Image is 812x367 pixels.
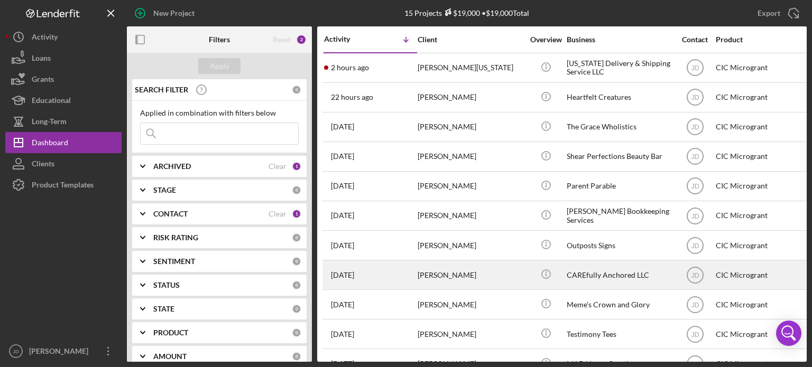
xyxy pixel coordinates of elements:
[691,64,699,72] text: JD
[292,185,301,195] div: 0
[32,69,54,92] div: Grants
[135,86,188,94] b: SEARCH FILTER
[292,280,301,290] div: 0
[526,35,566,44] div: Overview
[153,233,198,242] b: RISK RATING
[691,124,699,131] text: JD
[273,35,291,44] div: Reset
[675,35,715,44] div: Contact
[691,94,699,101] text: JD
[153,186,176,194] b: STAGE
[331,123,354,131] time: 2025-10-14 15:23
[153,328,188,337] b: PRODUCT
[567,172,672,200] div: Parent Parable
[331,211,354,220] time: 2025-09-26 19:21
[567,202,672,230] div: [PERSON_NAME] Bookkeeping Services
[418,143,523,171] div: [PERSON_NAME]
[567,35,672,44] div: Business
[331,300,354,309] time: 2025-09-25 18:39
[758,3,780,24] div: Export
[418,113,523,141] div: [PERSON_NAME]
[153,281,180,289] b: STATUS
[331,271,354,279] time: 2025-09-25 19:21
[32,26,58,50] div: Activity
[153,305,174,313] b: STATE
[153,257,195,266] b: SENTIMENT
[567,54,672,82] div: [US_STATE] Delivery & Shipping Service LLC
[32,132,68,156] div: Dashboard
[691,242,699,249] text: JD
[5,90,122,111] button: Educational
[296,34,307,45] div: 2
[5,48,122,69] button: Loans
[567,320,672,348] div: Testimony Tees
[418,172,523,200] div: [PERSON_NAME]
[5,111,122,132] button: Long-Term
[691,271,699,279] text: JD
[331,330,354,338] time: 2025-09-04 20:44
[567,261,672,289] div: CAREfully Anchored LLC
[5,153,122,174] button: Clients
[418,54,523,82] div: [PERSON_NAME][US_STATE]
[776,321,801,346] div: Open Intercom Messenger
[331,241,354,250] time: 2025-09-25 19:31
[418,261,523,289] div: [PERSON_NAME]
[5,69,122,90] button: Grants
[567,231,672,259] div: Outposts Signs
[5,26,122,48] button: Activity
[292,209,301,219] div: 1
[292,304,301,314] div: 0
[691,301,699,308] text: JD
[747,3,807,24] button: Export
[691,183,699,190] text: JD
[210,58,229,74] div: Apply
[567,113,672,141] div: The Grace Wholistics
[691,153,699,161] text: JD
[418,35,523,44] div: Client
[418,83,523,111] div: [PERSON_NAME]
[127,3,205,24] button: New Project
[209,35,230,44] b: Filters
[153,352,187,361] b: AMOUNT
[269,162,287,171] div: Clear
[331,63,369,72] time: 2025-10-15 16:40
[567,83,672,111] div: Heartfelt Creatures
[5,174,122,195] button: Product Templates
[418,202,523,230] div: [PERSON_NAME]
[26,341,95,364] div: [PERSON_NAME]
[32,48,51,71] div: Loans
[567,290,672,318] div: Meme's Crown and Glory
[691,212,699,220] text: JD
[13,349,19,354] text: JD
[198,58,241,74] button: Apply
[32,111,67,135] div: Long-Term
[567,143,672,171] div: Shear Perfections Beauty Bar
[5,132,122,153] a: Dashboard
[292,85,301,95] div: 0
[292,257,301,266] div: 0
[418,290,523,318] div: [PERSON_NAME]
[153,162,191,171] b: ARCHIVED
[292,328,301,337] div: 0
[292,233,301,242] div: 0
[153,210,188,218] b: CONTACT
[140,109,299,117] div: Applied in combination with filters below
[153,3,195,24] div: New Project
[292,162,301,171] div: 1
[442,8,480,17] div: $19,000
[32,90,71,114] div: Educational
[331,93,373,101] time: 2025-10-14 20:11
[269,210,287,218] div: Clear
[32,174,94,198] div: Product Templates
[331,182,354,190] time: 2025-10-02 01:21
[292,352,301,361] div: 0
[418,231,523,259] div: [PERSON_NAME]
[331,152,354,161] time: 2025-10-06 20:45
[418,320,523,348] div: [PERSON_NAME]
